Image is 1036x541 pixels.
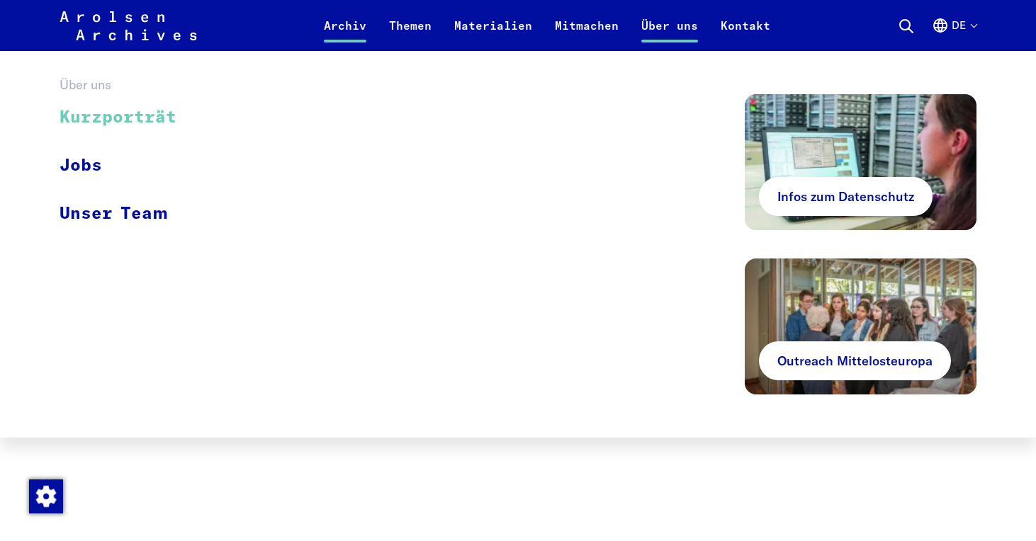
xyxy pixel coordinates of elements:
a: Outreach Mittelosteuropa [759,341,951,380]
button: Deutsch, Sprachauswahl [932,17,976,51]
a: Über uns [630,17,709,51]
a: Themen [378,17,443,51]
a: Jobs [60,142,195,190]
a: Mitmachen [544,17,630,51]
img: Zustimmung ändern [29,479,63,513]
a: Materialien [443,17,544,51]
span: Infos zum Datenschutz [777,187,914,206]
a: Infos zum Datenschutz [759,177,933,216]
span: Outreach Mittelosteuropa [777,351,933,370]
ul: Über uns [60,94,195,394]
nav: Primär [313,8,782,42]
a: Kontakt [709,17,782,51]
a: Archiv [313,17,378,51]
a: Unser Team [60,190,195,237]
a: Kurzporträt [60,94,195,142]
